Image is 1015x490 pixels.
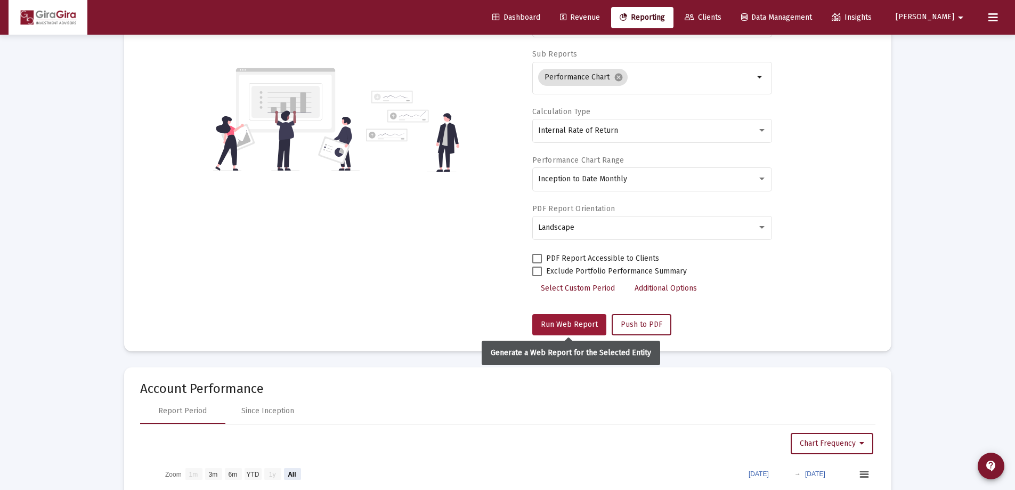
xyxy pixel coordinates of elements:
button: Push to PDF [612,314,671,335]
a: Clients [676,7,730,28]
button: Run Web Report [532,314,606,335]
label: Calculation Type [532,107,590,116]
span: Clients [685,13,721,22]
text: 6m [228,470,237,478]
text: 1y [269,470,275,478]
text: [DATE] [749,470,769,478]
span: Exclude Portfolio Performance Summary [546,265,687,278]
a: Reporting [611,7,673,28]
text: YTD [246,470,259,478]
text: 3m [208,470,217,478]
text: → [794,470,801,478]
span: Internal Rate of Return [538,126,618,135]
span: Landscape [538,223,574,232]
label: Sub Reports [532,50,577,59]
img: reporting [213,67,360,172]
text: [DATE] [805,470,825,478]
span: Insights [832,13,872,22]
span: Data Management [741,13,812,22]
span: PDF Report Accessible to Clients [546,252,659,265]
mat-icon: cancel [614,73,623,82]
text: All [288,470,296,478]
span: Inception to Date Monthly [538,174,627,183]
a: Revenue [551,7,608,28]
label: Performance Chart Range [532,156,624,165]
mat-icon: contact_support [985,460,997,472]
span: Reporting [620,13,665,22]
label: PDF Report Orientation [532,204,615,213]
span: Dashboard [492,13,540,22]
a: Insights [823,7,880,28]
button: [PERSON_NAME] [883,6,980,28]
button: Chart Frequency [791,433,873,454]
span: Additional Options [635,284,697,293]
span: Chart Frequency [800,439,864,448]
div: Since Inception [241,406,294,416]
span: Run Web Report [541,320,598,329]
mat-icon: arrow_drop_down [754,71,767,84]
a: Dashboard [484,7,549,28]
img: Dashboard [17,7,79,28]
span: Push to PDF [621,320,662,329]
img: reporting-alt [366,91,459,172]
a: Data Management [733,7,821,28]
mat-card-title: Account Performance [140,383,875,394]
text: 1m [189,470,198,478]
div: Report Period [158,406,207,416]
mat-chip: Performance Chart [538,69,628,86]
span: Select Custom Period [541,284,615,293]
mat-chip-list: Selection [538,67,754,88]
text: Zoom [165,470,182,478]
span: Revenue [560,13,600,22]
span: [PERSON_NAME] [896,13,954,22]
mat-icon: arrow_drop_down [954,7,967,28]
